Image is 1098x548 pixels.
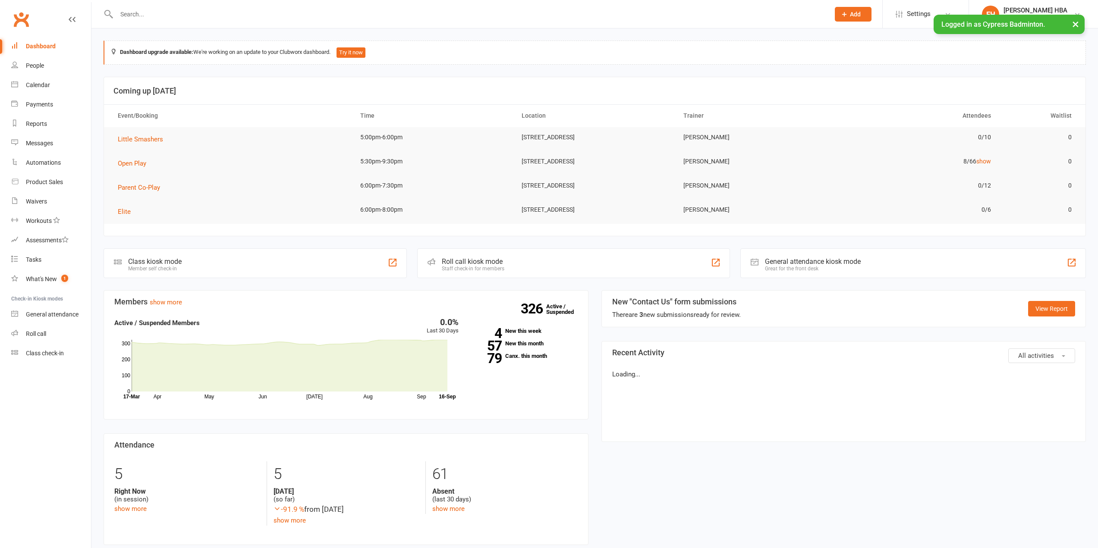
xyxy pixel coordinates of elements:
strong: 3 [639,311,643,319]
div: 5 [114,461,260,487]
th: Location [514,105,676,127]
div: Cypress Badminton [1004,14,1067,22]
div: People [26,62,44,69]
div: Roll call kiosk mode [442,257,504,266]
span: -91.9 % [274,505,304,514]
a: Dashboard [11,37,91,56]
td: [PERSON_NAME] [676,127,837,147]
a: What's New1 [11,269,91,289]
button: Try it now [337,47,365,58]
a: Messages [11,134,91,153]
span: 1 [61,275,68,282]
strong: Dashboard upgrade available: [120,49,193,55]
strong: 57 [472,339,502,352]
td: [PERSON_NAME] [676,151,837,172]
button: Little Smashers [118,134,169,144]
div: Tasks [26,256,41,263]
div: Payments [26,101,53,108]
td: 0/6 [837,200,999,220]
span: Open Play [118,160,146,167]
div: Member self check-in [128,266,182,272]
td: [PERSON_NAME] [676,200,837,220]
a: People [11,56,91,75]
a: View Report [1028,301,1075,316]
a: 326Active / Suspended [546,297,584,321]
div: Product Sales [26,178,63,185]
a: General attendance kiosk mode [11,305,91,324]
a: Waivers [11,192,91,211]
div: (last 30 days) [432,487,578,504]
h3: New "Contact Us" form submissions [612,297,741,306]
td: 6:00pm-7:30pm [352,175,514,196]
div: General attendance [26,311,79,318]
span: Little Smashers [118,135,163,143]
a: show more [432,505,465,513]
button: Add [835,7,871,22]
div: What's New [26,276,57,282]
h3: Members [114,297,578,306]
div: 61 [432,461,578,487]
td: 6:00pm-8:00pm [352,200,514,220]
button: All activities [1008,348,1075,363]
a: Roll call [11,324,91,344]
span: All activities [1018,352,1054,360]
div: Automations [26,159,61,166]
div: Reports [26,120,47,127]
div: Class check-in [26,350,64,357]
td: 0/10 [837,127,999,147]
span: Add [850,11,861,18]
th: Time [352,105,514,127]
button: Parent Co-Play [118,182,166,193]
span: Elite [118,208,131,216]
strong: 79 [472,352,502,365]
a: 79Canx. this month [472,353,578,359]
div: Class kiosk mode [128,257,182,266]
div: Calendar [26,81,50,88]
p: Loading... [612,369,1076,379]
div: We're working on an update to your Clubworx dashboard. [104,41,1086,65]
a: Workouts [11,211,91,231]
div: Messages [26,140,53,147]
h3: Recent Activity [612,348,1076,357]
a: Clubworx [10,9,32,30]
button: Elite [118,207,137,217]
strong: 326 [521,302,546,315]
a: 4New this week [472,328,578,334]
td: 0 [999,175,1079,196]
th: Trainer [676,105,837,127]
div: from [DATE] [274,504,419,515]
div: General attendance kiosk mode [765,257,861,266]
th: Event/Booking [110,105,352,127]
td: 8/66 [837,151,999,172]
td: 0 [999,127,1079,147]
div: There are new submissions ready for review. [612,310,741,320]
div: Last 30 Days [427,318,459,335]
td: 5:00pm-6:00pm [352,127,514,147]
td: [PERSON_NAME] [676,175,837,196]
div: FH [982,6,999,23]
strong: Active / Suspended Members [114,319,200,327]
a: show [976,158,991,165]
td: 5:30pm-9:30pm [352,151,514,172]
a: Product Sales [11,172,91,192]
td: [STREET_ADDRESS] [514,175,676,196]
a: Payments [11,95,91,114]
a: Calendar [11,75,91,95]
a: 57New this month [472,341,578,346]
td: 0 [999,200,1079,220]
div: Assessments [26,237,69,244]
h3: Coming up [DATE] [113,87,1076,95]
strong: Right Now [114,487,260,495]
span: Settings [907,4,931,24]
div: [PERSON_NAME] HBA [1004,6,1067,14]
td: 0 [999,151,1079,172]
div: Roll call [26,330,46,337]
strong: 4 [472,327,502,340]
strong: Absent [432,487,578,495]
div: Staff check-in for members [442,266,504,272]
strong: [DATE] [274,487,419,495]
button: Open Play [118,158,152,169]
div: (in session) [114,487,260,504]
td: [STREET_ADDRESS] [514,200,676,220]
a: Tasks [11,250,91,269]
